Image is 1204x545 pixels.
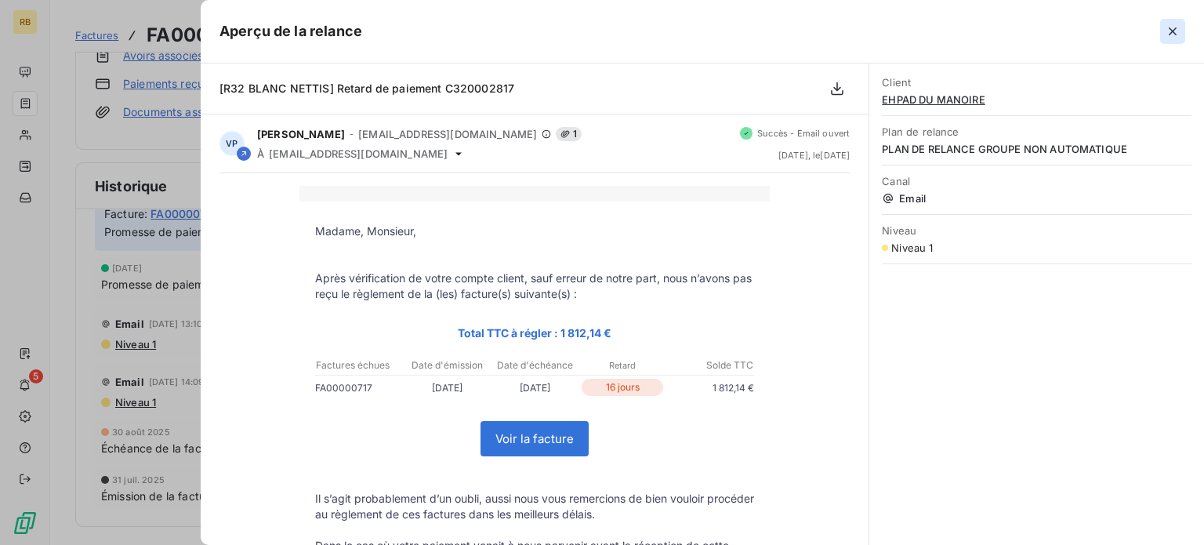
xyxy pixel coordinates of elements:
p: Solde TTC [667,358,753,372]
p: Date d'échéance [491,358,578,372]
span: [PERSON_NAME] [257,128,345,140]
p: [DATE] [491,380,578,396]
div: VP [219,131,245,156]
p: Madame, Monsieur, [315,223,754,239]
p: Il s’agit probablement d’un oubli, aussi nous vous remercions de bien vouloir procéder au règleme... [315,491,754,522]
p: [DATE] [403,380,491,396]
span: [DATE] , le [DATE] [778,151,850,160]
span: PLAN DE RELANCE GROUPE NON AUTOMATIQUE [882,143,1191,155]
span: Client [882,76,1191,89]
span: [EMAIL_ADDRESS][DOMAIN_NAME] [269,147,448,160]
a: Voir la facture [481,422,588,456]
span: - [350,129,354,139]
p: Date d'émission [404,358,490,372]
p: Total TTC à régler : 1 812,14 € [315,324,754,342]
span: [R32 BLANC NETTIS] Retard de paiement C320002817 [219,82,514,95]
span: À [257,147,264,160]
p: 1 812,14 € [666,380,754,396]
span: Niveau 1 [891,242,933,254]
iframe: Intercom live chat [1151,492,1188,529]
p: FA00000717 [315,380,403,396]
p: Après vérification de votre compte client, sauf erreur de notre part, nous n’avons pas reçu le rè... [315,271,754,302]
span: EHPAD DU MANOIRE [882,93,1191,106]
p: 16 jours [582,379,663,396]
span: Plan de relance [882,125,1191,138]
span: 1 [556,127,582,141]
span: Email [882,192,1191,205]
span: Succès - Email ouvert [757,129,850,138]
span: Canal [882,175,1191,187]
p: Factures échues [316,358,402,372]
h5: Aperçu de la relance [219,20,362,42]
span: Niveau [882,224,1191,237]
span: [EMAIL_ADDRESS][DOMAIN_NAME] [358,128,537,140]
p: Retard [579,358,665,372]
